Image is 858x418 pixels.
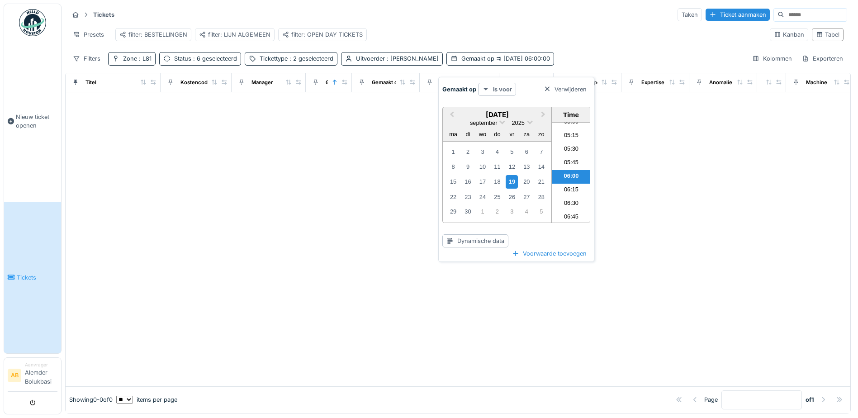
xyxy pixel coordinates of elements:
div: Gemaakt op [461,54,550,63]
span: [DATE] 06:00:00 [494,55,550,62]
div: Month september, 2025 [446,145,549,219]
div: dinsdag [462,128,474,140]
div: Choose woensdag 3 september 2025 [476,146,488,158]
li: 06:45 [552,211,590,224]
div: Presets [69,28,108,41]
div: Choose woensdag 24 september 2025 [476,191,488,203]
li: 05:30 [552,143,590,157]
div: Choose maandag 8 september 2025 [447,161,459,173]
strong: of 1 [806,395,814,404]
div: zaterdag [521,128,533,140]
img: Badge_color-CXgf-gQk.svg [19,9,46,36]
div: Choose vrijdag 19 september 2025 [506,175,518,188]
div: Machine [806,79,827,86]
div: Choose zondag 21 september 2025 [535,176,547,188]
span: : [PERSON_NAME] [385,55,439,62]
div: Filters [69,52,104,65]
div: Choose zaterdag 6 september 2025 [521,146,533,158]
div: Choose zondag 14 september 2025 [535,161,547,173]
div: maandag [447,128,459,140]
div: Manager [251,79,273,86]
div: filter: OPEN DAY TICKETS [282,30,363,39]
div: Choose woensdag 17 september 2025 [476,176,488,188]
div: Choose donderdag 4 september 2025 [491,146,503,158]
div: Expertise [641,79,664,86]
span: september [470,119,497,126]
div: filter: BESTELLINGEN [119,30,187,39]
div: Choose maandag 22 september 2025 [447,191,459,203]
div: Choose dinsdag 9 september 2025 [462,161,474,173]
div: Choose zaterdag 27 september 2025 [521,191,533,203]
div: filter: LIJN ALGEMEEN [199,30,270,39]
div: Titel [85,79,96,86]
span: : 6 geselecteerd [191,55,237,62]
div: Choose maandag 15 september 2025 [447,176,459,188]
div: Kanban [774,30,804,39]
div: Dynamische data [442,234,508,247]
div: vrijdag [506,128,518,140]
div: Aanvrager [25,361,57,368]
div: Choose dinsdag 2 september 2025 [462,146,474,158]
div: Choose donderdag 18 september 2025 [491,176,503,188]
span: : L81 [137,55,152,62]
div: zondag [535,128,547,140]
div: Exporteren [798,52,847,65]
div: Gemaakt door [372,79,406,86]
div: Zone [123,54,152,63]
div: Showing 0 - 0 of 0 [69,395,113,404]
div: Choose zaterdag 20 september 2025 [521,176,533,188]
button: Previous Month [444,108,458,123]
div: Choose dinsdag 23 september 2025 [462,191,474,203]
span: Nieuw ticket openen [16,113,57,130]
div: Choose donderdag 2 oktober 2025 [491,205,503,218]
div: Anomalie [709,79,732,86]
div: Choose zondag 28 september 2025 [535,191,547,203]
strong: Gemaakt op [442,85,476,94]
li: 06:15 [552,184,590,197]
strong: is voor [493,85,512,94]
div: Choose vrijdag 5 september 2025 [506,146,518,158]
div: Status [174,54,237,63]
div: Choose zondag 5 oktober 2025 [535,205,547,218]
div: woensdag [476,128,488,140]
div: Choose dinsdag 30 september 2025 [462,205,474,218]
div: Choose vrijdag 26 september 2025 [506,191,518,203]
h2: [DATE] [443,111,551,119]
li: 06:00 [552,170,590,184]
div: Choose dinsdag 16 september 2025 [462,176,474,188]
span: : 2 geselecteerd [288,55,333,62]
span: Tickets [17,273,57,282]
ul: Time [552,123,590,223]
div: Choose zaterdag 13 september 2025 [521,161,533,173]
div: Verwijderen [540,83,590,95]
div: Page [704,395,718,404]
button: Next Month [537,108,551,123]
div: Tabel [816,30,839,39]
div: Choose donderdag 11 september 2025 [491,161,503,173]
strong: Tickets [90,10,118,19]
div: donderdag [491,128,503,140]
li: 05:45 [552,157,590,170]
span: 2025 [512,119,524,126]
div: Choose vrijdag 3 oktober 2025 [506,205,518,218]
div: items per page [116,395,177,404]
div: Choose maandag 29 september 2025 [447,205,459,218]
div: Choose woensdag 1 oktober 2025 [476,205,488,218]
div: Ticket aanmaken [706,9,770,21]
div: Uitvoerder [356,54,439,63]
div: Choose donderdag 25 september 2025 [491,191,503,203]
div: Choose vrijdag 12 september 2025 [506,161,518,173]
li: 06:30 [552,197,590,211]
div: Gemaakt op [326,79,355,86]
li: 05:15 [552,129,590,143]
li: AB [8,369,21,382]
div: Choose zondag 7 september 2025 [535,146,547,158]
div: Tickettype [260,54,333,63]
div: Voorwaarde toevoegen [508,247,590,260]
div: Choose zaterdag 4 oktober 2025 [521,205,533,218]
div: Kolommen [748,52,796,65]
div: Choose woensdag 10 september 2025 [476,161,488,173]
div: Taken [678,8,702,21]
div: Choose maandag 1 september 2025 [447,146,459,158]
li: Alemder Bolukbasi [25,361,57,389]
